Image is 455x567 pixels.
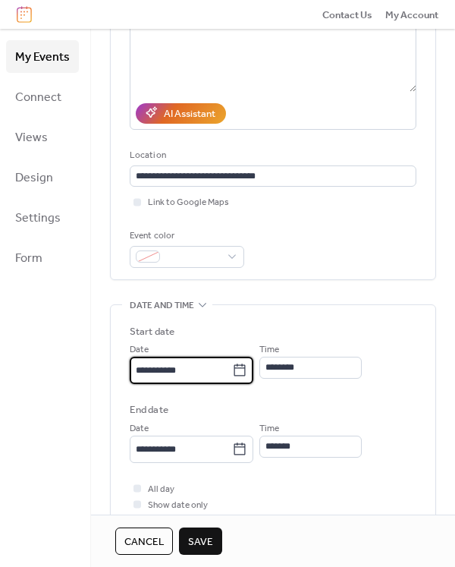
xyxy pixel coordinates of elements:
[148,513,202,528] span: Hide end time
[15,126,48,150] span: Views
[115,528,173,555] button: Cancel
[6,121,79,153] a: Views
[130,228,241,244] div: Event color
[322,8,372,23] span: Contact Us
[130,421,149,436] span: Date
[6,40,79,73] a: My Events
[15,166,53,190] span: Design
[322,7,372,22] a: Contact Us
[17,6,32,23] img: logo
[148,498,208,513] span: Show date only
[188,534,213,550] span: Save
[15,206,61,230] span: Settings
[385,8,438,23] span: My Account
[148,195,229,210] span: Link to Google Maps
[6,161,79,194] a: Design
[6,80,79,113] a: Connect
[6,201,79,234] a: Settings
[179,528,222,555] button: Save
[130,298,194,313] span: Date and time
[259,421,279,436] span: Time
[15,86,61,109] span: Connect
[15,247,42,270] span: Form
[130,148,413,163] div: Location
[136,103,226,123] button: AI Assistant
[164,106,215,121] div: AI Assistant
[385,7,438,22] a: My Account
[259,342,279,358] span: Time
[148,482,174,497] span: All day
[130,324,174,339] div: Start date
[124,534,164,550] span: Cancel
[130,402,168,417] div: End date
[6,241,79,274] a: Form
[15,46,70,69] span: My Events
[130,342,149,358] span: Date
